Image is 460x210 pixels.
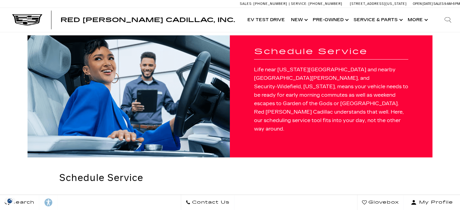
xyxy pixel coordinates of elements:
span: [PHONE_NUMBER] [253,2,287,6]
a: New [288,8,310,32]
a: Sales: [PHONE_NUMBER] [240,2,289,5]
span: Sales: [433,2,444,6]
section: Click to Open Cookie Consent Modal [3,198,17,204]
span: Red [PERSON_NAME] Cadillac, Inc. [60,16,235,24]
button: More [405,8,430,32]
span: My Profile [417,198,453,207]
img: Cadillac Dark Logo with Cadillac White Text [12,14,42,26]
a: EV Test Drive [244,8,288,32]
h2: Schedule Service [59,173,408,183]
span: Contact Us [191,198,230,207]
span: Open [DATE] [413,2,433,6]
a: Pre-Owned [310,8,351,32]
span: [PHONE_NUMBER] [308,2,342,6]
img: Opt-Out Icon [3,198,17,204]
a: Contact Us [181,195,234,210]
img: Schedule Service [28,35,230,157]
span: Glovebox [367,198,399,207]
span: Service: [291,2,308,6]
button: Open user profile menu [404,195,460,210]
a: Service & Parts [351,8,405,32]
span: 9 AM-6 PM [444,2,460,6]
span: Search [9,198,34,207]
a: Red [PERSON_NAME] Cadillac, Inc. [60,17,235,23]
p: Life near [US_STATE][GEOGRAPHIC_DATA] and nearby [GEOGRAPHIC_DATA][PERSON_NAME], and Security‑Wid... [254,66,408,133]
a: Glovebox [357,195,404,210]
a: [STREET_ADDRESS][US_STATE] [350,2,407,6]
a: Service: [PHONE_NUMBER] [289,2,344,5]
span: Sales: [240,2,253,6]
h1: Schedule Service [254,47,408,56]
